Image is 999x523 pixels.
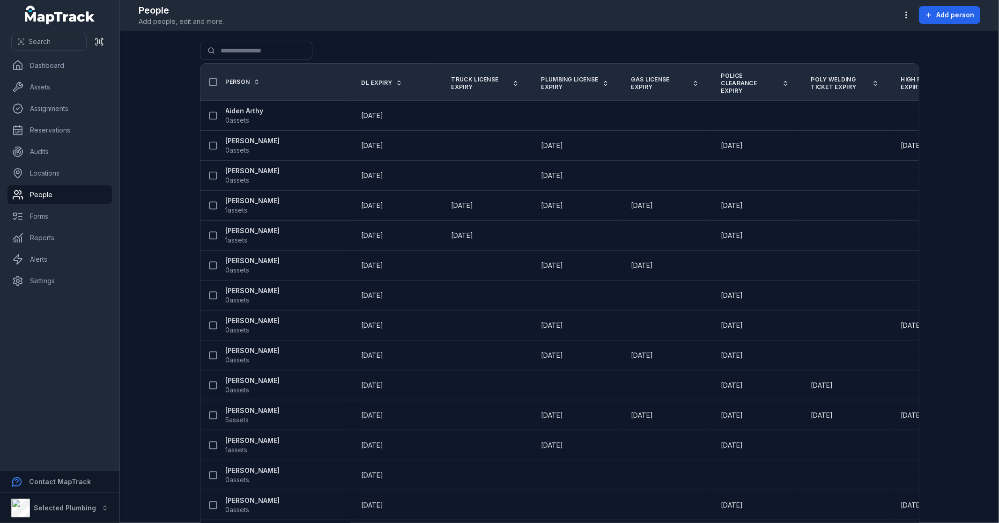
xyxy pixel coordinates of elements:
[631,411,653,420] time: 7/17/2028, 12:00:00 AM
[226,475,250,485] span: 0 assets
[721,501,743,510] time: 5/28/2026, 12:00:00 AM
[631,261,653,269] span: [DATE]
[362,441,384,450] time: 9/27/2026, 12:00:00 AM
[936,10,974,20] span: Add person
[226,176,250,185] span: 0 assets
[901,411,923,420] time: 9/21/2025, 12:00:00 AM
[631,76,688,91] span: Gas License Expiry
[362,141,384,149] span: [DATE]
[226,196,280,215] a: [PERSON_NAME]1assets
[541,141,563,149] span: [DATE]
[362,321,384,330] time: 7/1/2029, 12:00:00 AM
[901,411,923,419] span: [DATE]
[541,201,563,209] span: [DATE]
[226,136,280,155] a: [PERSON_NAME]0assets
[34,504,96,512] strong: Selected Plumbing
[362,321,384,329] span: [DATE]
[631,351,653,359] span: [DATE]
[541,171,563,179] span: [DATE]
[226,146,250,155] span: 0 assets
[362,201,384,209] span: [DATE]
[541,76,609,91] a: Plumbing License Expiry
[901,141,923,150] time: 7/4/2027, 12:00:00 AM
[631,351,653,360] time: 2/27/2028, 12:00:00 AM
[901,76,958,91] span: High Risk License Expiry
[226,226,280,245] a: [PERSON_NAME]1assets
[226,325,250,335] span: 0 assets
[362,111,384,119] span: [DATE]
[29,37,51,46] span: Search
[541,76,599,91] span: Plumbing License Expiry
[226,236,248,245] span: 1 assets
[7,164,112,183] a: Locations
[7,207,112,226] a: Forms
[541,411,563,420] time: 8/31/2027, 12:00:00 AM
[451,231,474,239] span: [DATE]
[901,321,923,330] time: 7/13/2028, 12:00:00 AM
[451,76,519,91] a: Truck License Expiry
[362,501,384,509] span: [DATE]
[362,471,384,479] span: [DATE]
[226,286,280,305] a: [PERSON_NAME]0assets
[721,441,743,450] time: 5/12/2027, 12:00:00 AM
[362,141,384,150] time: 2/11/2032, 12:00:00 AM
[226,385,250,395] span: 0 assets
[901,76,969,91] a: High Risk License Expiry
[226,166,280,185] a: [PERSON_NAME]0assets
[139,17,224,26] span: Add people, edit and more.
[541,441,563,450] time: 8/27/2027, 12:00:00 AM
[226,445,248,455] span: 1 assets
[226,256,280,275] a: [PERSON_NAME]0assets
[7,99,112,118] a: Assignments
[226,496,280,505] strong: [PERSON_NAME]
[226,286,280,295] strong: [PERSON_NAME]
[721,141,743,149] span: [DATE]
[721,381,743,390] time: 10/6/2025, 12:00:00 AM
[721,411,743,420] time: 6/9/2027, 12:00:00 AM
[7,78,112,96] a: Assets
[811,76,868,91] span: Poly Welding Ticket expiry
[451,201,474,210] time: 3/26/2027, 12:00:00 AM
[226,346,280,365] a: [PERSON_NAME]0assets
[721,291,743,300] time: 9/11/2026, 12:00:00 AM
[721,72,778,95] span: Police Clearance Expiry
[541,261,563,269] span: [DATE]
[721,501,743,509] span: [DATE]
[226,406,280,415] strong: [PERSON_NAME]
[541,441,563,449] span: [DATE]
[901,501,923,510] time: 2/23/2030, 12:00:00 AM
[721,201,743,210] time: 7/29/2027, 12:00:00 AM
[721,231,743,239] span: [DATE]
[226,295,250,305] span: 0 assets
[362,441,384,449] span: [DATE]
[901,321,923,329] span: [DATE]
[631,201,653,210] time: 5/13/2029, 12:00:00 AM
[362,291,384,299] span: [DATE]
[541,411,563,419] span: [DATE]
[362,291,384,300] time: 12/21/2025, 12:00:00 AM
[362,171,384,179] span: [DATE]
[362,411,384,419] span: [DATE]
[362,501,384,510] time: 4/9/2026, 12:00:00 AM
[226,196,280,206] strong: [PERSON_NAME]
[226,78,260,86] a: Person
[451,231,474,240] time: 6/15/2025, 12:00:00 AM
[7,272,112,290] a: Settings
[362,79,392,87] span: DL expiry
[541,201,563,210] time: 7/7/2027, 12:00:00 AM
[226,166,280,176] strong: [PERSON_NAME]
[226,436,280,455] a: [PERSON_NAME]1assets
[226,116,250,125] span: 0 assets
[226,78,250,86] span: Person
[811,381,833,390] time: 4/18/2025, 12:00:00 AM
[29,478,91,486] strong: Contact MapTrack
[226,265,250,275] span: 0 assets
[362,231,384,240] time: 6/15/2025, 12:00:00 AM
[631,411,653,419] span: [DATE]
[919,6,980,24] button: Add person
[362,381,384,390] time: 4/22/2026, 12:00:00 AM
[721,291,743,299] span: [DATE]
[7,142,112,161] a: Audits
[226,256,280,265] strong: [PERSON_NAME]
[721,351,743,359] span: [DATE]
